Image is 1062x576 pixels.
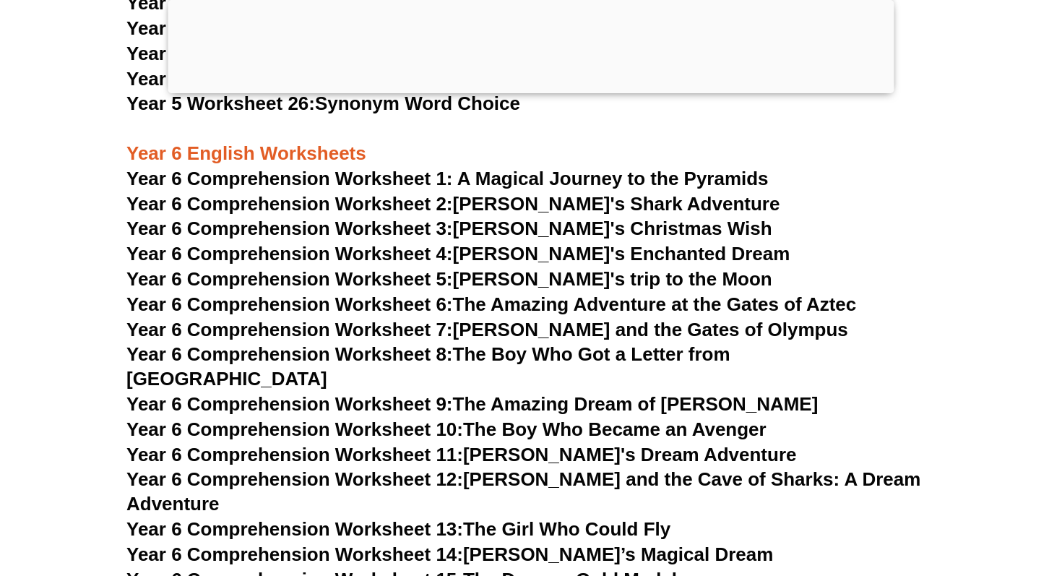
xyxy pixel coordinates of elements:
[126,293,856,315] a: Year 6 Comprehension Worksheet 6:The Amazing Adventure at the Gates of Aztec
[126,468,920,515] a: Year 6 Comprehension Worksheet 12:[PERSON_NAME] and the Cave of Sharks: A Dream Adventure
[126,43,315,64] span: Year 5 Worksheet 24:
[126,468,463,490] span: Year 6 Comprehension Worksheet 12:
[126,17,539,39] a: Year 5 Worksheet 23:Editing and Proofreading
[126,193,780,215] a: Year 6 Comprehension Worksheet 2:[PERSON_NAME]'s Shark Adventure
[126,518,670,540] a: Year 6 Comprehension Worksheet 13:The Girl Who Could Fly
[126,268,453,290] span: Year 6 Comprehension Worksheet 5:
[126,319,453,340] span: Year 6 Comprehension Worksheet 7:
[126,393,818,415] a: Year 6 Comprehension Worksheet 9:The Amazing Dream of [PERSON_NAME]
[126,319,848,340] a: Year 6 Comprehension Worksheet 7:[PERSON_NAME] and the Gates of Olympus
[126,343,453,365] span: Year 6 Comprehension Worksheet 8:
[126,93,520,114] a: Year 5 Worksheet 26:Synonym Word Choice
[126,193,453,215] span: Year 6 Comprehension Worksheet 2:
[126,68,485,90] a: Year 5 Worksheet 25:Descriptive Writing
[126,243,790,265] a: Year 6 Comprehension Worksheet 4:[PERSON_NAME]'s Enchanted Dream
[126,293,453,315] span: Year 6 Comprehension Worksheet 6:
[126,393,453,415] span: Year 6 Comprehension Worksheet 9:
[126,117,936,166] h3: Year 6 English Worksheets
[126,444,463,465] span: Year 6 Comprehension Worksheet 11:
[814,413,1062,576] iframe: Chat Widget
[126,543,463,565] span: Year 6 Comprehension Worksheet 14:
[126,218,772,239] a: Year 6 Comprehension Worksheet 3:[PERSON_NAME]'s Christmas Wish
[126,444,796,465] a: Year 6 Comprehension Worksheet 11:[PERSON_NAME]'s Dream Adventure
[126,168,769,189] a: Year 6 Comprehension Worksheet 1: A Magical Journey to the Pyramids
[126,543,773,565] a: Year 6 Comprehension Worksheet 14:[PERSON_NAME]’s Magical Dream
[126,68,315,90] span: Year 5 Worksheet 25:
[126,518,463,540] span: Year 6 Comprehension Worksheet 13:
[126,218,453,239] span: Year 6 Comprehension Worksheet 3:
[126,17,315,39] span: Year 5 Worksheet 23:
[126,43,464,64] a: Year 5 Worksheet 24:Dialogue Writing
[126,343,730,390] a: Year 6 Comprehension Worksheet 8:The Boy Who Got a Letter from [GEOGRAPHIC_DATA]
[126,418,463,440] span: Year 6 Comprehension Worksheet 10:
[126,93,315,114] span: Year 5 Worksheet 26:
[126,268,772,290] a: Year 6 Comprehension Worksheet 5:[PERSON_NAME]'s trip to the Moon
[126,418,767,440] a: Year 6 Comprehension Worksheet 10:The Boy Who Became an Avenger
[126,243,453,265] span: Year 6 Comprehension Worksheet 4:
